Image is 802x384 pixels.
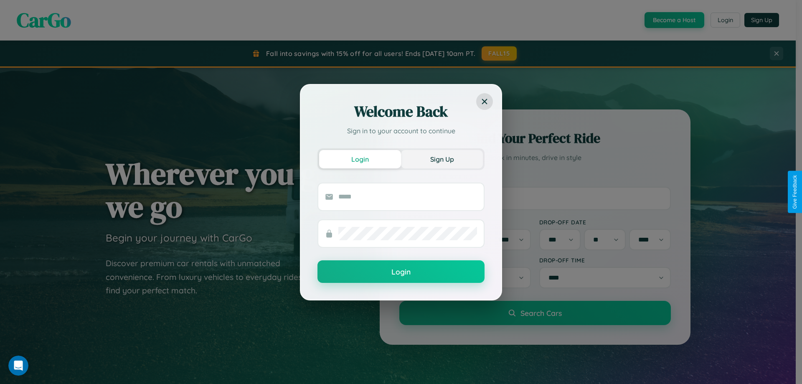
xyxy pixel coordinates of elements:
[317,260,485,283] button: Login
[401,150,483,168] button: Sign Up
[8,356,28,376] iframe: Intercom live chat
[319,150,401,168] button: Login
[792,175,798,209] div: Give Feedback
[317,102,485,122] h2: Welcome Back
[317,126,485,136] p: Sign in to your account to continue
